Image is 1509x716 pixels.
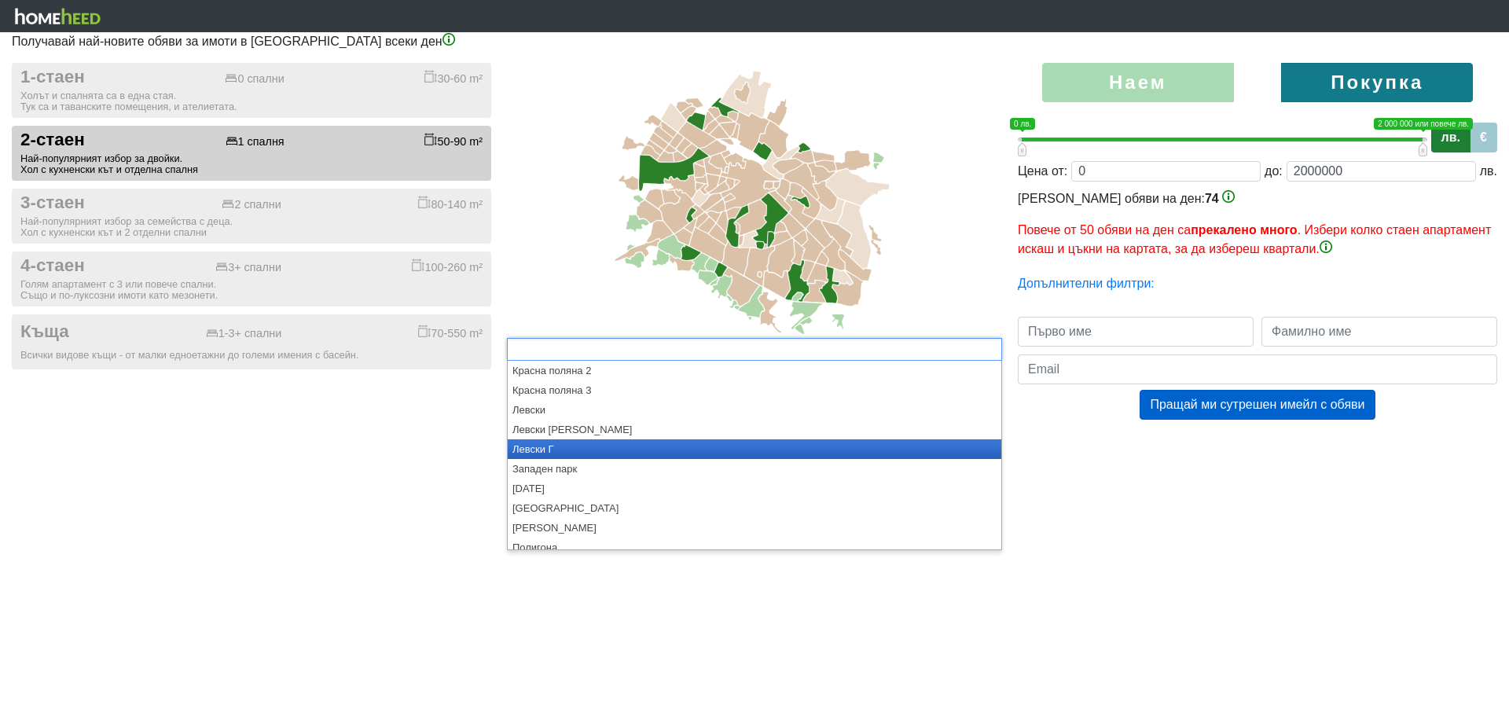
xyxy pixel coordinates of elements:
button: 3-стаен 2 спални 80-140 m² Най-популярният избор за семейства с деца.Хол с кухненски кът и 2 отде... [12,189,491,244]
span: Къща [20,321,69,343]
div: [PERSON_NAME] обяви на ден: [1018,189,1497,259]
b: прекалено много [1191,223,1297,237]
div: до: [1265,162,1283,181]
span: 2 000 000 или повече лв. [1374,118,1473,130]
p: Получавай най-новите обяви за имоти в [GEOGRAPHIC_DATA] всеки ден [12,32,1497,51]
input: Първо име [1018,317,1254,347]
div: Голям апартамент с 3 или повече спални. Също и по-луксозни имоти като мезонети. [20,279,483,301]
div: 30-60 m² [424,70,483,86]
div: Холът и спалнята са в една стая. Тук са и таванските помещения, и ателиетата. [20,90,483,112]
div: 0 спални [225,72,284,86]
button: Къща 1-3+ спални 70-550 m² Всички видове къщи - от малки едноетажни до големи имения с басейн. [12,314,491,369]
div: 50-90 m² [424,133,483,149]
label: Покупка [1281,63,1473,102]
li: [DATE] [508,479,1001,498]
span: 2-стаен [20,130,85,151]
div: 2 спални [222,198,281,211]
span: 74 [1205,192,1219,205]
li: [PERSON_NAME] [508,518,1001,538]
img: info-3.png [442,33,455,46]
button: Пращай ми сутрешен имейл с обяви [1140,390,1375,420]
div: лв. [1480,162,1497,181]
img: info-3.png [1320,241,1332,253]
li: Левски [508,400,1001,420]
div: 1 спалня [226,135,285,149]
li: Красна поляна 3 [508,380,1001,400]
div: Цена от: [1018,162,1067,181]
label: лв. [1431,123,1470,152]
span: 3-стаен [20,193,85,214]
img: info-3.png [1222,190,1235,203]
div: Най-популярният избор за семейства с деца. Хол с кухненски кът и 2 отделни спални [20,216,483,238]
label: Наем [1042,63,1234,102]
div: 80-140 m² [418,196,483,211]
div: Най-популярният избор за двойки. Хол с кухненски кът и отделна спалня [20,153,483,175]
span: 1-стаен [20,67,85,88]
a: Допълнителни филтри: [1018,277,1155,290]
div: 1-3+ спални [206,327,282,340]
button: 4-стаен 3+ спални 100-260 m² Голям апартамент с 3 или повече спални.Също и по-луксозни имоти като... [12,252,491,307]
li: Левски Г [508,439,1001,459]
input: Фамилно име [1261,317,1497,347]
span: 0 лв. [1010,118,1035,130]
li: Западен парк [508,459,1001,479]
input: Email [1018,354,1497,384]
div: 100-260 m² [412,259,483,274]
li: Красна поляна 2 [508,361,1001,380]
div: 70-550 m² [418,325,483,340]
li: Полигона [508,538,1001,557]
span: 4-стаен [20,255,85,277]
li: Левски [PERSON_NAME] [508,420,1001,439]
button: 2-стаен 1 спалня 50-90 m² Най-популярният избор за двойки.Хол с кухненски кът и отделна спалня [12,126,491,181]
li: [GEOGRAPHIC_DATA] [508,498,1001,518]
div: Всички видове къщи - от малки едноетажни до големи имения с басейн. [20,350,483,361]
button: 1-стаен 0 спални 30-60 m² Холът и спалнята са в една стая.Тук са и таванските помещения, и ателие... [12,63,491,118]
label: € [1470,123,1497,152]
p: Повече от 50 обяви на ден са . Избери колко стаен апартамент искаш и цъкни на картата, за да избе... [1018,221,1497,259]
div: 3+ спални [215,261,281,274]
